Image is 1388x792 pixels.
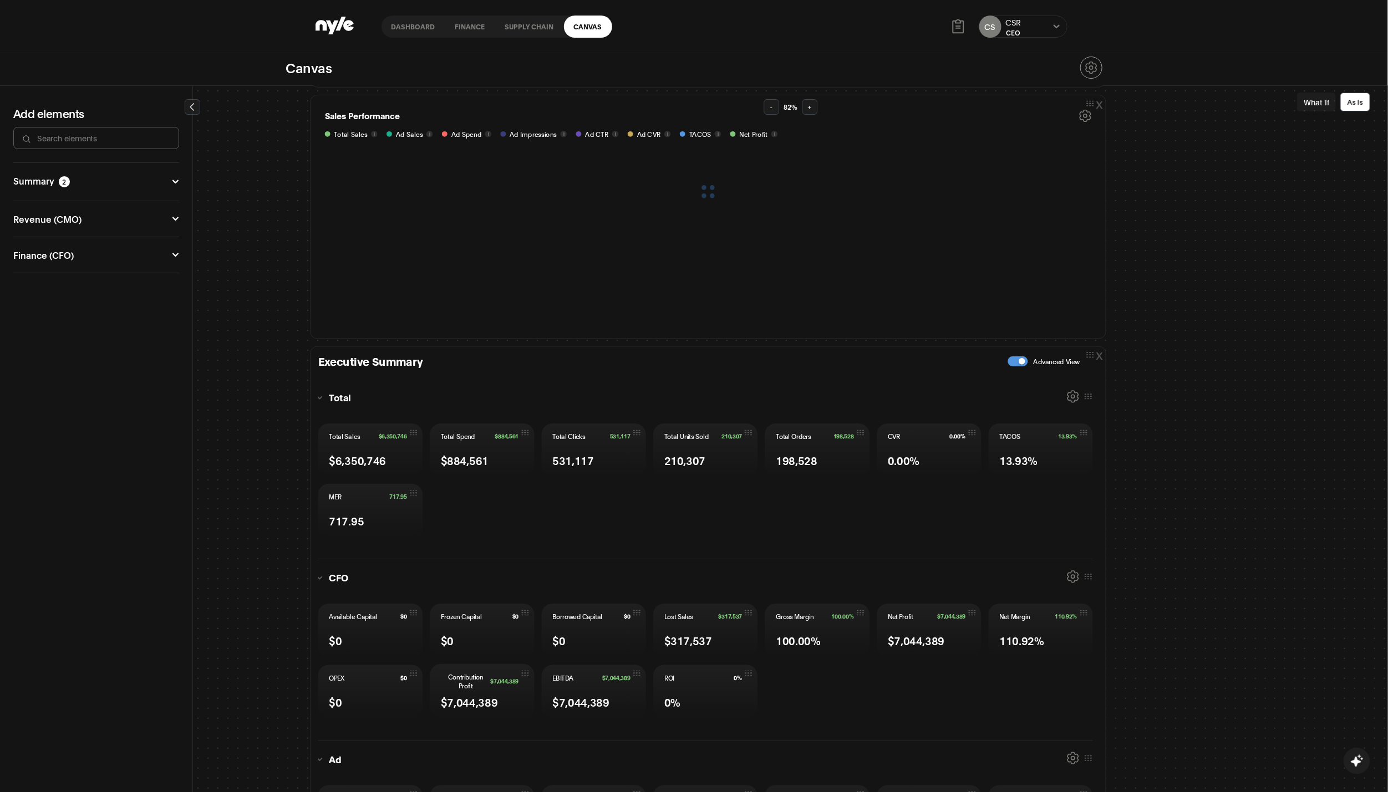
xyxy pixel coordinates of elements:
[13,251,74,259] div: Finance (CFO)
[329,492,342,502] span: MER
[734,675,743,681] span: 0%
[329,432,360,441] span: Total Sales
[979,16,1001,38] button: CS
[552,432,585,441] span: Total Clicks
[564,16,612,38] a: Canvas
[721,433,742,440] span: 210,307
[329,513,364,529] span: 717.95
[664,694,681,710] span: 0%
[664,673,675,682] span: ROI
[318,604,423,657] button: Available Capital$0$0
[318,484,423,537] button: MER717.95717.95
[1006,17,1021,28] div: CSR
[542,604,646,657] button: Borrowed Capital$0$0
[441,432,475,441] span: Total Spend
[689,129,711,139] span: TACOS
[495,433,518,440] span: $884,561
[445,16,495,38] a: finance
[430,604,534,657] button: Frozen Capital$0$0
[426,131,433,137] button: i
[718,614,742,620] span: $317,537
[552,452,593,468] span: 531,117
[13,176,179,187] button: Summary2
[784,103,797,111] span: 82 %
[318,752,342,767] div: Ad
[441,694,497,711] span: $7,044,389
[999,452,1038,468] span: 13.93%
[430,664,534,718] button: Contribution Profit$7,044,389$7,044,389
[989,604,1093,657] button: Net Margin110.92%110.92%
[1006,28,1021,37] div: CEO
[610,433,631,440] span: 531,117
[542,423,646,477] button: Total Clicks531,117531,117
[771,131,778,137] button: i
[510,129,557,139] span: Ad Impressions
[999,632,1044,648] span: 110.92%
[664,612,693,621] span: Lost Sales
[888,612,913,621] span: Net Profit
[318,752,1093,767] button: Ad
[371,131,378,137] button: i
[612,131,619,137] button: i
[441,672,490,691] span: Contribution Profit
[542,664,646,718] button: EBITDA$7,044,389$7,044,389
[764,99,779,115] button: -
[624,614,631,620] span: $0
[776,612,814,621] span: Gross Margin
[989,423,1093,477] button: TACOS13.93%13.93%
[937,614,965,620] span: $7,044,389
[561,131,567,137] button: i
[776,452,817,468] span: 198,528
[329,612,377,621] span: Available Capital
[1297,93,1336,111] button: What If
[382,16,445,38] a: Dashboard
[441,632,454,648] span: $0
[13,176,70,187] div: Summary
[664,632,712,648] span: $317,537
[664,432,709,441] span: Total Units Sold
[552,612,602,621] span: Borrowed Capital
[13,106,179,120] h3: Add elements
[802,99,817,115] button: +
[325,110,400,125] h1: Sales Performance
[1055,614,1077,620] span: 110.92%
[877,423,981,477] button: CVR0.00%0.00%
[13,251,179,259] button: Finance (CFO)
[286,59,332,76] h2: Canvas
[318,354,423,369] h3: Executive Summary
[59,176,70,187] div: 2
[585,129,608,139] span: Ad CTR
[831,614,853,620] span: 100.00%
[495,16,564,38] a: Supply chain
[441,612,482,621] span: Frozen Capital
[334,129,368,139] span: Total Sales
[999,612,1030,621] span: Net Margin
[950,433,966,440] span: 0.00%
[400,675,407,681] span: $0
[664,452,705,468] span: 210,307
[379,433,407,440] span: $6,350,746
[1097,99,1102,106] button: x
[877,604,981,657] button: Net Profit$7,044,389$7,044,389
[888,432,901,441] span: CVR
[329,452,385,468] span: $6,350,746
[430,423,534,477] button: Total Spend$884,561$884,561
[318,571,348,585] div: CFO
[36,132,170,144] input: Search elements
[1058,433,1077,440] span: 13.93%
[318,570,1093,585] button: CFO
[485,131,492,137] button: i
[441,452,489,468] span: $884,561
[1097,350,1102,357] button: x
[715,131,721,137] button: i
[329,694,342,710] span: $0
[552,673,573,682] span: EBITDA
[396,129,423,139] span: Ad Sales
[765,604,870,657] button: Gross Margin100.00%100.00%
[1006,17,1021,37] button: CSRCEO
[602,675,631,681] span: $7,044,389
[888,632,944,648] span: $7,044,389
[512,614,519,620] span: $0
[637,129,661,139] span: Ad CVR
[1034,356,1080,366] span: Advanced View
